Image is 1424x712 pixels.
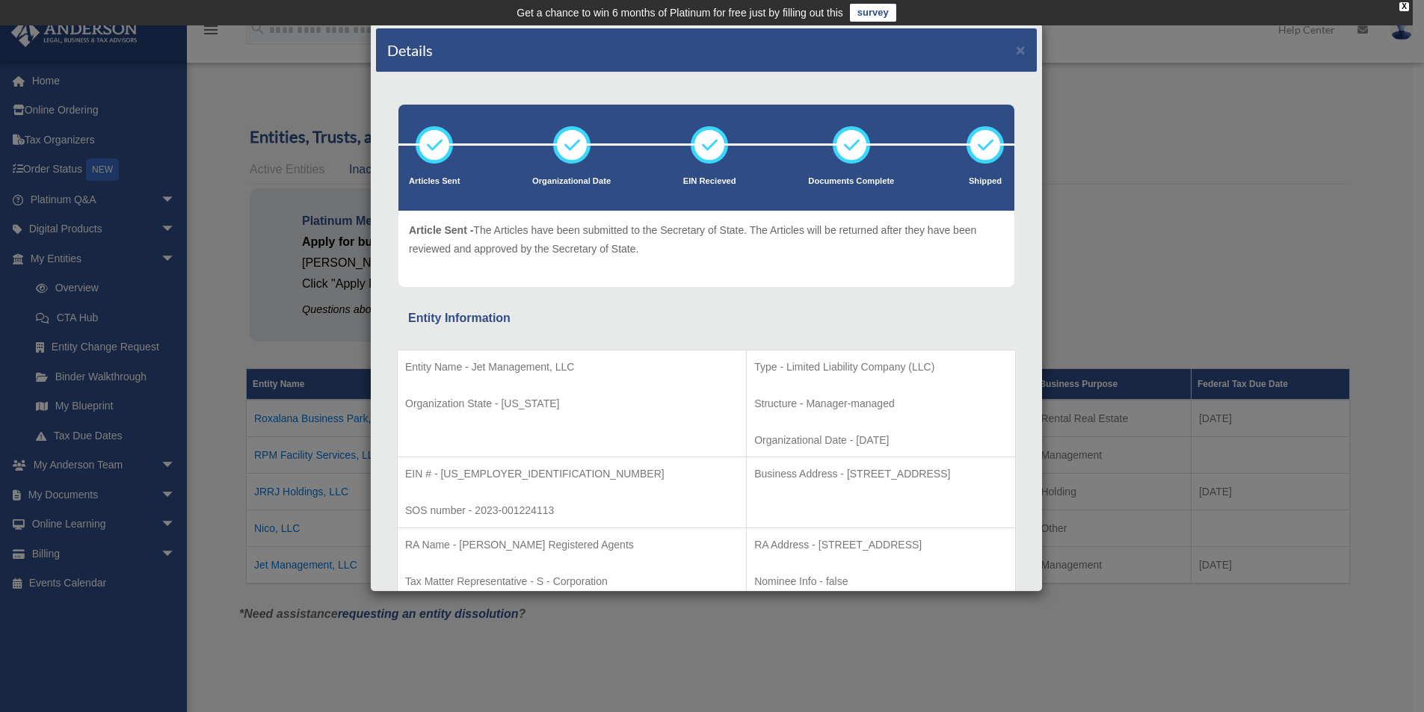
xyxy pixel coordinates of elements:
[754,536,1008,554] p: RA Address - [STREET_ADDRESS]
[409,174,460,189] p: Articles Sent
[408,308,1005,329] div: Entity Information
[850,4,896,22] a: survey
[532,174,611,189] p: Organizational Date
[409,224,473,236] span: Article Sent -
[517,4,843,22] div: Get a chance to win 6 months of Platinum for free just by filling out this
[683,174,736,189] p: EIN Recieved
[405,358,739,377] p: Entity Name - Jet Management, LLC
[754,572,1008,591] p: Nominee Info - false
[405,536,739,554] p: RA Name - [PERSON_NAME] Registered Agents
[1016,42,1026,58] button: ×
[405,501,739,520] p: SOS number - 2023-001224113
[808,174,894,189] p: Documents Complete
[754,358,1008,377] p: Type - Limited Liability Company (LLC)
[1399,2,1409,11] div: close
[409,221,1004,258] p: The Articles have been submitted to the Secretary of State. The Articles will be returned after t...
[387,40,433,61] h4: Details
[405,394,739,413] p: Organization State - [US_STATE]
[405,572,739,591] p: Tax Matter Representative - S - Corporation
[754,394,1008,413] p: Structure - Manager-managed
[967,174,1004,189] p: Shipped
[754,431,1008,450] p: Organizational Date - [DATE]
[405,465,739,483] p: EIN # - [US_EMPLOYER_IDENTIFICATION_NUMBER]
[754,465,1008,483] p: Business Address - [STREET_ADDRESS]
